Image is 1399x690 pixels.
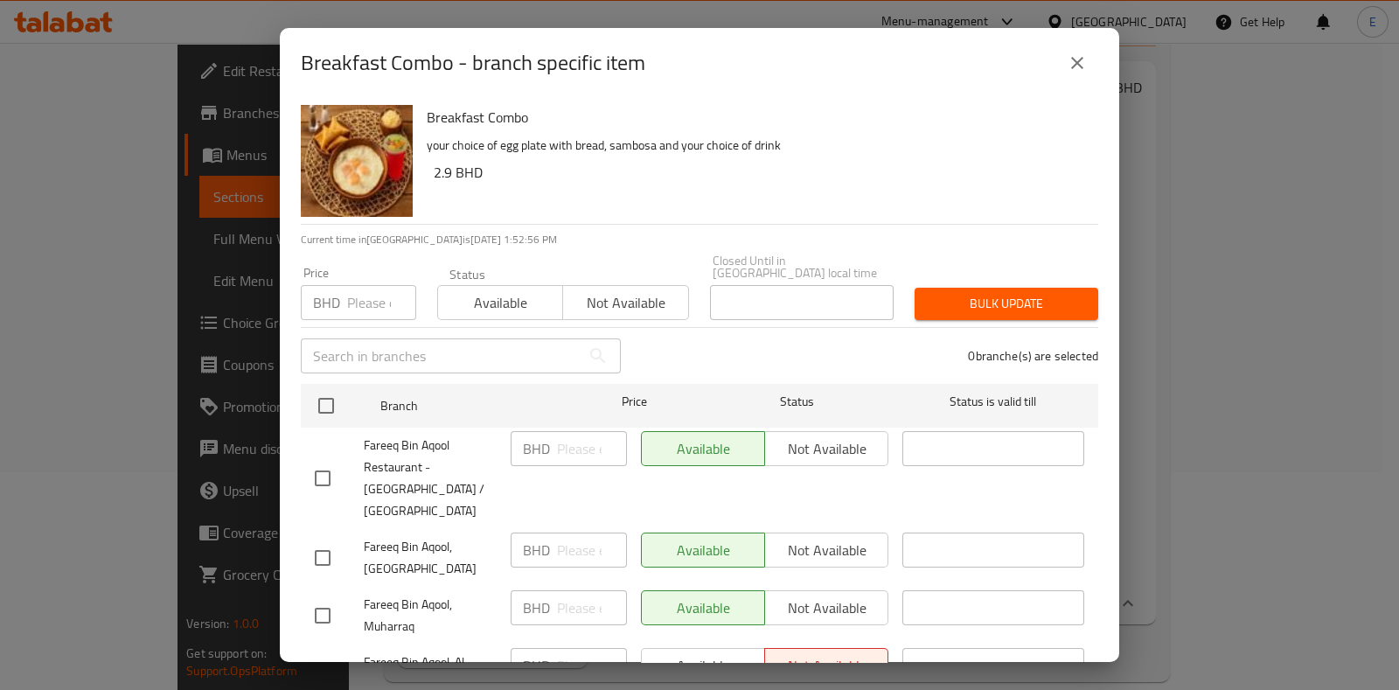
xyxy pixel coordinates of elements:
[915,288,1098,320] button: Bulk update
[427,105,1084,129] h6: Breakfast Combo
[347,285,416,320] input: Please enter price
[427,135,1084,157] p: your choice of egg plate with bread, sambosa and your choice of drink
[968,347,1098,365] p: 0 branche(s) are selected
[364,536,497,580] span: Fareeq Bin Aqool, [GEOGRAPHIC_DATA]
[445,290,556,316] span: Available
[364,594,497,638] span: Fareeq Bin Aqool, Muharraq
[301,232,1098,247] p: Current time in [GEOGRAPHIC_DATA] is [DATE] 1:52:56 PM
[570,290,681,316] span: Not available
[1056,42,1098,84] button: close
[301,338,581,373] input: Search in branches
[576,391,693,413] span: Price
[929,293,1084,315] span: Bulk update
[523,655,550,676] p: BHD
[557,533,627,568] input: Please enter price
[437,285,563,320] button: Available
[434,160,1084,185] h6: 2.9 BHD
[313,292,340,313] p: BHD
[301,105,413,217] img: Breakfast Combo
[902,391,1084,413] span: Status is valid till
[523,540,550,561] p: BHD
[380,395,562,417] span: Branch
[523,438,550,459] p: BHD
[706,391,888,413] span: Status
[364,435,497,522] span: Fareeq Bin Aqool Restaurant - [GEOGRAPHIC_DATA] / [GEOGRAPHIC_DATA]
[557,590,627,625] input: Please enter price
[557,648,627,683] input: Please enter price
[562,285,688,320] button: Not available
[301,49,645,77] h2: Breakfast Combo - branch specific item
[557,431,627,466] input: Please enter price
[523,597,550,618] p: BHD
